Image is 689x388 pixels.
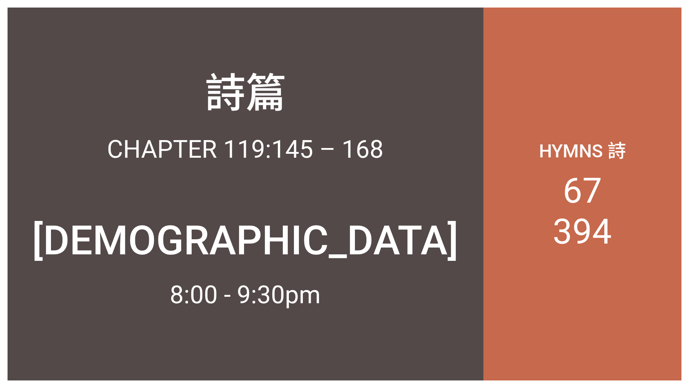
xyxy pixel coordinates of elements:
li: 67 [563,170,602,211]
li: 394 [553,211,612,252]
p: Hymns 詩 [539,136,626,163]
div: CHAPTER 119:145 – 168 [107,135,384,164]
div: 8:00 - 9:30pm [170,280,321,309]
div: [DEMOGRAPHIC_DATA] [32,217,459,264]
div: 詩篇 [205,60,286,119]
